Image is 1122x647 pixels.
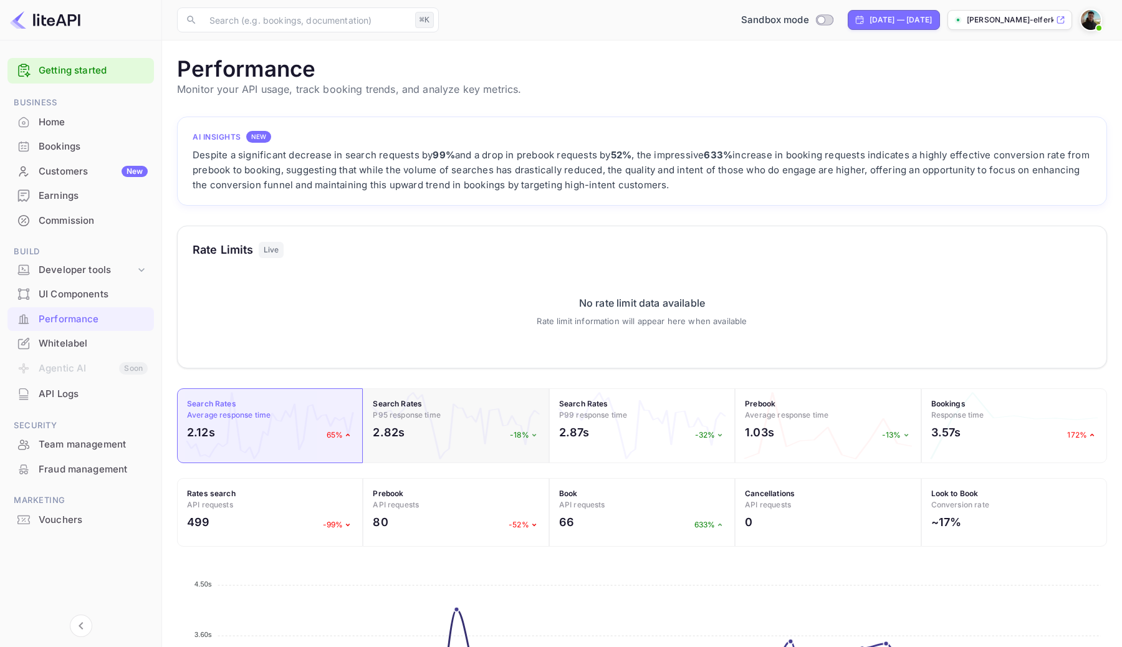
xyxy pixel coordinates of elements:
[7,458,154,482] div: Fraud management
[7,184,154,207] a: Earnings
[931,489,979,498] strong: Look to Book
[39,337,148,351] div: Whitelabel
[931,424,961,441] h2: 3.57s
[704,149,732,161] strong: 633%
[415,12,434,28] div: ⌘K
[1067,429,1097,441] p: 172%
[10,10,80,30] img: LiteAPI logo
[327,429,353,441] p: 65%
[39,462,148,477] div: Fraud management
[745,399,775,408] strong: Prebook
[7,245,154,259] span: Build
[7,160,154,183] a: CustomersNew
[882,429,911,441] p: -13%
[187,399,236,408] strong: Search Rates
[967,14,1053,26] p: [PERSON_NAME]-elferkh-k8rs.nui...
[122,166,148,177] div: New
[7,382,154,406] div: API Logs
[931,514,962,530] h2: ~17%
[259,242,284,258] div: Live
[510,429,539,441] p: -18%
[7,135,154,158] a: Bookings
[509,519,539,530] p: -52%
[931,500,989,509] span: Conversion rate
[559,500,605,509] span: API requests
[7,209,154,232] a: Commission
[7,307,154,332] div: Performance
[694,519,726,530] p: 633%
[931,410,984,419] span: Response time
[373,410,441,419] span: P95 response time
[177,55,1107,82] h1: Performance
[373,500,419,509] span: API requests
[745,500,791,509] span: API requests
[194,580,212,587] tspan: 4.50s
[745,410,828,419] span: Average response time
[39,140,148,154] div: Bookings
[193,132,241,143] h4: AI Insights
[323,519,353,530] p: -99%
[7,332,154,356] div: Whitelabel
[559,489,578,498] strong: Book
[7,382,154,405] a: API Logs
[7,110,154,133] a: Home
[39,438,148,452] div: Team management
[7,259,154,281] div: Developer tools
[187,500,233,509] span: API requests
[194,630,212,638] tspan: 3.60s
[7,96,154,110] span: Business
[70,615,92,637] button: Collapse navigation
[7,184,154,208] div: Earnings
[187,424,215,441] h2: 2.12s
[373,399,422,408] strong: Search Rates
[373,424,405,441] h2: 2.82s
[931,399,966,408] strong: Bookings
[187,514,209,530] h2: 499
[7,307,154,330] a: Performance
[39,263,135,277] div: Developer tools
[373,514,388,530] h2: 80
[7,419,154,433] span: Security
[7,508,154,532] div: Vouchers
[559,399,608,408] strong: Search Rates
[39,189,148,203] div: Earnings
[870,14,932,26] div: [DATE] — [DATE]
[559,424,590,441] h2: 2.87s
[39,387,148,401] div: API Logs
[7,433,154,456] a: Team management
[39,115,148,130] div: Home
[373,489,403,498] strong: Prebook
[193,241,254,258] h3: Rate Limits
[39,513,148,527] div: Vouchers
[736,13,838,27] div: Switch to Production mode
[39,287,148,302] div: UI Components
[187,489,236,498] strong: Rates search
[7,458,154,481] a: Fraud management
[177,82,1107,97] p: Monitor your API usage, track booking trends, and analyze key metrics.
[7,508,154,531] a: Vouchers
[7,58,154,84] div: Getting started
[193,148,1091,193] div: Despite a significant decrease in search requests by and a drop in prebook requests by , the impr...
[7,282,154,305] a: UI Components
[7,282,154,307] div: UI Components
[39,165,148,179] div: Customers
[537,295,747,310] div: No rate limit data available
[745,514,752,530] h2: 0
[848,10,940,30] div: Click to change the date range period
[39,214,148,228] div: Commission
[537,315,747,328] div: Rate limit information will appear here when available
[187,410,271,419] span: Average response time
[559,410,628,419] span: P99 response time
[745,424,774,441] h2: 1.03s
[39,312,148,327] div: Performance
[7,135,154,159] div: Bookings
[7,433,154,457] div: Team management
[246,131,271,143] div: NEW
[745,489,795,498] strong: Cancellations
[7,332,154,355] a: Whitelabel
[202,7,410,32] input: Search (e.g. bookings, documentation)
[433,149,455,161] strong: 99%
[7,110,154,135] div: Home
[7,160,154,184] div: CustomersNew
[7,209,154,233] div: Commission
